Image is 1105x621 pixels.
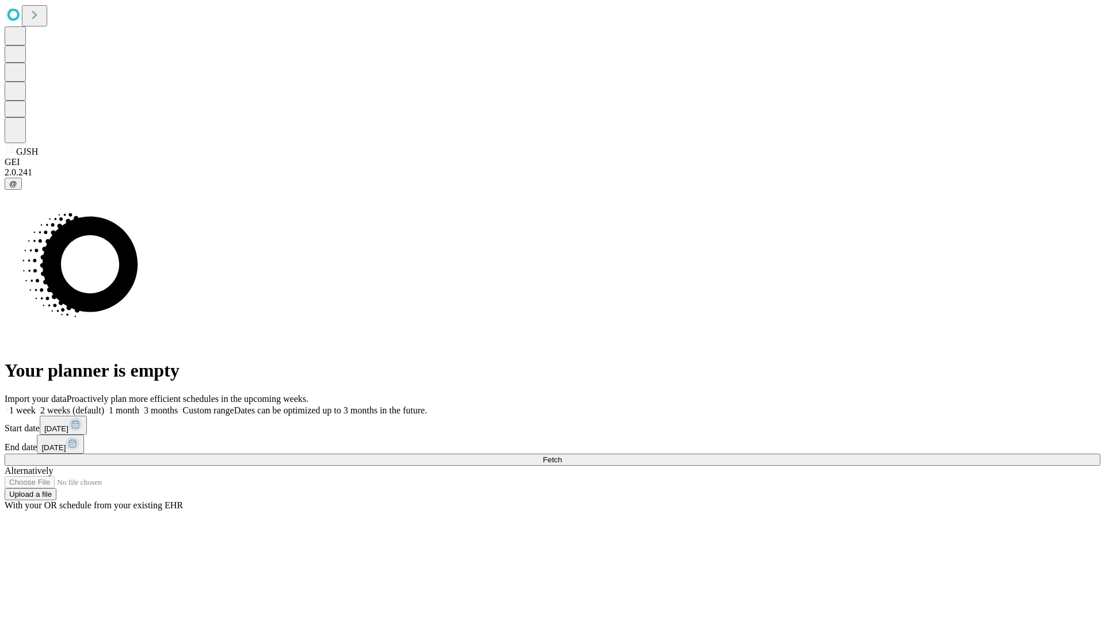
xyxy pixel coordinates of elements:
div: 2.0.241 [5,167,1100,178]
span: 2 weeks (default) [40,405,104,415]
span: 3 months [144,405,178,415]
span: Import your data [5,394,67,404]
span: Proactively plan more efficient schedules in the upcoming weeks. [67,394,308,404]
span: Alternatively [5,466,53,476]
span: With your OR schedule from your existing EHR [5,500,183,510]
span: Dates can be optimized up to 3 months in the future. [234,405,427,415]
span: 1 week [9,405,36,415]
button: [DATE] [40,416,87,435]
div: Start date [5,416,1100,435]
span: GJSH [16,147,38,156]
button: [DATE] [37,435,84,454]
span: Custom range [182,405,234,415]
button: @ [5,178,22,190]
h1: Your planner is empty [5,360,1100,381]
button: Fetch [5,454,1100,466]
span: [DATE] [44,424,68,433]
span: Fetch [543,455,562,464]
span: @ [9,179,17,188]
span: 1 month [109,405,139,415]
div: End date [5,435,1100,454]
div: GEI [5,157,1100,167]
button: Upload a file [5,488,56,500]
span: [DATE] [41,443,66,452]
